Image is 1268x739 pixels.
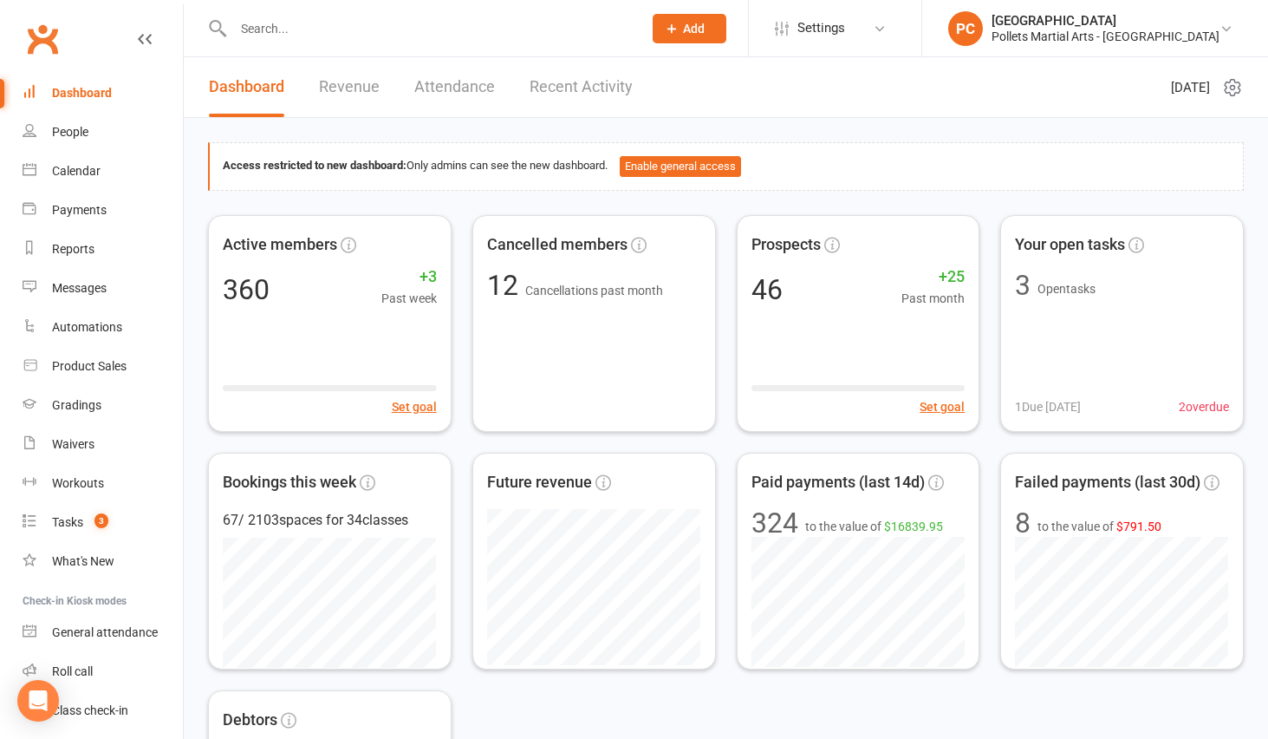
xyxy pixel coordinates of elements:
div: Calendar [52,164,101,178]
span: Future revenue [487,470,592,495]
a: Payments [23,191,183,230]
div: General attendance [52,625,158,639]
div: 67 / 2103 spaces for 34 classes [223,509,437,532]
div: Reports [52,242,94,256]
a: What's New [23,542,183,581]
a: Class kiosk mode [23,691,183,730]
a: Tasks 3 [23,503,183,542]
a: Dashboard [209,57,284,117]
a: Recent Activity [530,57,633,117]
a: Revenue [319,57,380,117]
span: $791.50 [1116,520,1161,533]
div: Dashboard [52,86,112,100]
strong: Access restricted to new dashboard: [223,159,406,172]
a: People [23,113,183,152]
a: Messages [23,269,183,308]
div: Gradings [52,398,101,412]
div: 324 [751,509,798,537]
span: to the value of [805,517,943,536]
a: Gradings [23,386,183,425]
div: What's New [52,554,114,568]
span: +3 [381,265,437,290]
span: 1 Due [DATE] [1015,397,1081,416]
a: Dashboard [23,74,183,113]
span: Failed payments (last 30d) [1015,470,1200,495]
span: Debtors [223,708,277,733]
a: Product Sales [23,347,183,386]
div: [GEOGRAPHIC_DATA] [992,13,1219,29]
a: Workouts [23,464,183,503]
a: Roll call [23,652,183,691]
a: Reports [23,230,183,269]
span: +25 [901,265,965,290]
button: Set goal [920,397,965,416]
span: Cancelled members [487,232,627,258]
span: Paid payments (last 14d) [751,470,925,495]
a: General attendance kiosk mode [23,613,183,652]
button: Enable general access [620,156,741,177]
a: Automations [23,308,183,347]
div: 3 [1015,271,1031,299]
input: Search... [228,16,630,41]
span: Cancellations past month [525,284,663,298]
span: Add [683,22,705,36]
span: $16839.95 [884,520,943,533]
div: Workouts [52,476,104,490]
div: 8 [1015,509,1031,537]
span: Active members [223,232,337,258]
div: Messages [52,281,107,295]
div: Class check-in [52,703,128,717]
div: Payments [52,203,107,217]
div: Waivers [52,437,94,451]
div: PC [948,11,983,46]
button: Set goal [392,397,437,416]
span: Settings [797,9,845,48]
span: 3 [94,513,108,528]
span: Prospects [751,232,821,258]
span: Your open tasks [1015,232,1125,258]
button: Add [653,14,726,43]
div: People [52,125,88,139]
span: Open tasks [1037,282,1096,296]
a: Attendance [414,57,495,117]
a: Calendar [23,152,183,191]
span: 12 [487,269,525,302]
span: [DATE] [1171,77,1210,98]
span: 2 overdue [1179,397,1229,416]
span: Bookings this week [223,470,356,495]
div: 360 [223,276,270,304]
div: Only admins can see the new dashboard. [223,156,1230,177]
span: to the value of [1037,517,1161,536]
div: Automations [52,320,122,334]
a: Clubworx [21,17,64,61]
div: Open Intercom Messenger [17,680,59,722]
div: Tasks [52,515,83,529]
div: Product Sales [52,359,127,373]
span: Past week [381,289,437,308]
div: 46 [751,276,783,304]
div: Pollets Martial Arts - [GEOGRAPHIC_DATA] [992,29,1219,44]
span: Past month [901,289,965,308]
a: Waivers [23,425,183,464]
div: Roll call [52,664,93,678]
